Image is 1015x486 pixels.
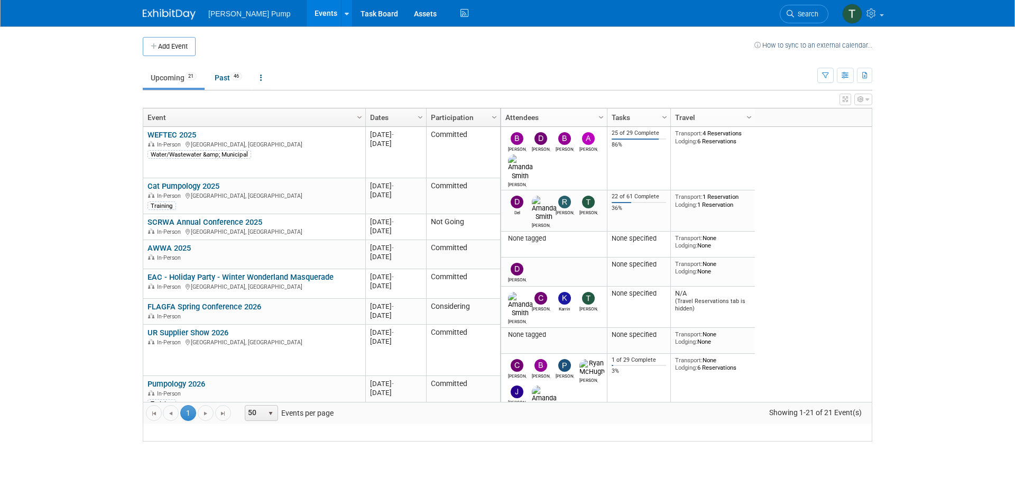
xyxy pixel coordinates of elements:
[532,221,550,228] div: Amanda Smith
[760,405,872,420] span: Showing 1-21 of 21 Event(s)
[511,263,523,276] img: David Perry
[675,298,751,312] div: (Travel Reservations tab is hidden)
[355,113,364,122] span: Column Settings
[148,390,154,396] img: In-Person Event
[612,108,663,126] a: Tasks
[532,305,550,311] div: Carmen Campbell
[558,292,571,305] img: Karrin Scott
[185,72,197,80] span: 21
[675,338,697,345] span: Lodging:
[612,193,667,200] div: 22 of 61 Complete
[266,409,275,418] span: select
[675,193,703,200] span: Transport:
[556,208,574,215] div: Robert Lega
[150,409,158,418] span: Go to the first page
[147,108,358,126] a: Event
[370,130,421,139] div: [DATE]
[147,302,261,311] a: FLAGFA Spring Conference 2026
[157,283,184,290] span: In-Person
[597,113,605,122] span: Column Settings
[745,113,753,122] span: Column Settings
[532,196,557,221] img: Amanda Smith
[675,289,751,312] div: N/A
[147,181,219,191] a: Cat Pumpology 2025
[579,376,598,383] div: Ryan McHugh
[675,130,703,137] span: Transport:
[230,72,242,80] span: 46
[675,193,751,208] div: 1 Reservation 1 Reservation
[558,196,571,208] img: Robert Lega
[147,328,228,337] a: UR Supplier Show 2026
[508,317,527,324] div: Amanda Smith
[431,108,493,126] a: Participation
[370,108,419,126] a: Dates
[596,108,607,124] a: Column Settings
[612,141,667,149] div: 86%
[370,281,421,290] div: [DATE]
[426,299,500,325] td: Considering
[508,292,533,317] img: Amanda Smith
[675,137,697,145] span: Lodging:
[370,302,421,311] div: [DATE]
[490,113,499,122] span: Column Settings
[579,305,598,311] div: Teri Beth Perkins
[148,313,154,318] img: In-Person Event
[370,272,421,281] div: [DATE]
[558,132,571,145] img: Brian Lee
[370,379,421,388] div: [DATE]
[201,409,210,418] span: Go to the next page
[208,10,291,18] span: [PERSON_NAME] Pump
[612,205,667,212] div: 36%
[370,337,421,346] div: [DATE]
[370,139,421,148] div: [DATE]
[426,269,500,299] td: Committed
[157,228,184,235] span: In-Person
[163,405,179,421] a: Go to the previous page
[675,260,703,268] span: Transport:
[675,201,697,208] span: Lodging:
[508,208,527,215] div: Del Ritz
[675,260,751,276] div: None None
[147,243,191,253] a: AWWA 2025
[392,131,394,139] span: -
[143,37,196,56] button: Add Event
[147,130,196,140] a: WEFTEC 2025
[675,356,751,372] div: None 6 Reservations
[675,331,751,346] div: None None
[508,154,533,180] img: Amanda Smith
[147,140,361,149] div: [GEOGRAPHIC_DATA], [GEOGRAPHIC_DATA]
[508,372,527,379] div: Christopher Thompson
[146,405,162,421] a: Go to the first page
[157,390,184,397] span: In-Person
[612,234,667,243] div: None specified
[167,409,175,418] span: Go to the previous page
[426,127,500,178] td: Committed
[147,282,361,291] div: [GEOGRAPHIC_DATA], [GEOGRAPHIC_DATA]
[219,409,227,418] span: Go to the last page
[612,356,667,364] div: 1 of 29 Complete
[582,132,595,145] img: Allan Curry
[147,272,334,282] a: EAC - Holiday Party - Winter Wonderland Masquerade
[147,201,176,210] div: Training
[780,5,828,23] a: Search
[157,313,184,320] span: In-Person
[659,108,671,124] a: Column Settings
[147,217,262,227] a: SCRWA Annual Conference 2025
[511,359,523,372] img: Christopher Thompson
[143,9,196,20] img: ExhibitDay
[370,181,421,190] div: [DATE]
[426,178,500,214] td: Committed
[579,145,598,152] div: Allan Curry
[370,311,421,320] div: [DATE]
[505,234,603,243] div: None tagged
[532,386,557,411] img: Amanda Smith
[612,368,667,375] div: 3%
[582,292,595,305] img: Teri Beth Perkins
[508,276,527,282] div: David Perry
[147,399,176,408] div: Training
[147,191,361,200] div: [GEOGRAPHIC_DATA], [GEOGRAPHIC_DATA]
[558,359,571,372] img: Patrick Champagne
[556,145,574,152] div: Brian Lee
[215,405,231,421] a: Go to the last page
[675,108,748,126] a: Travel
